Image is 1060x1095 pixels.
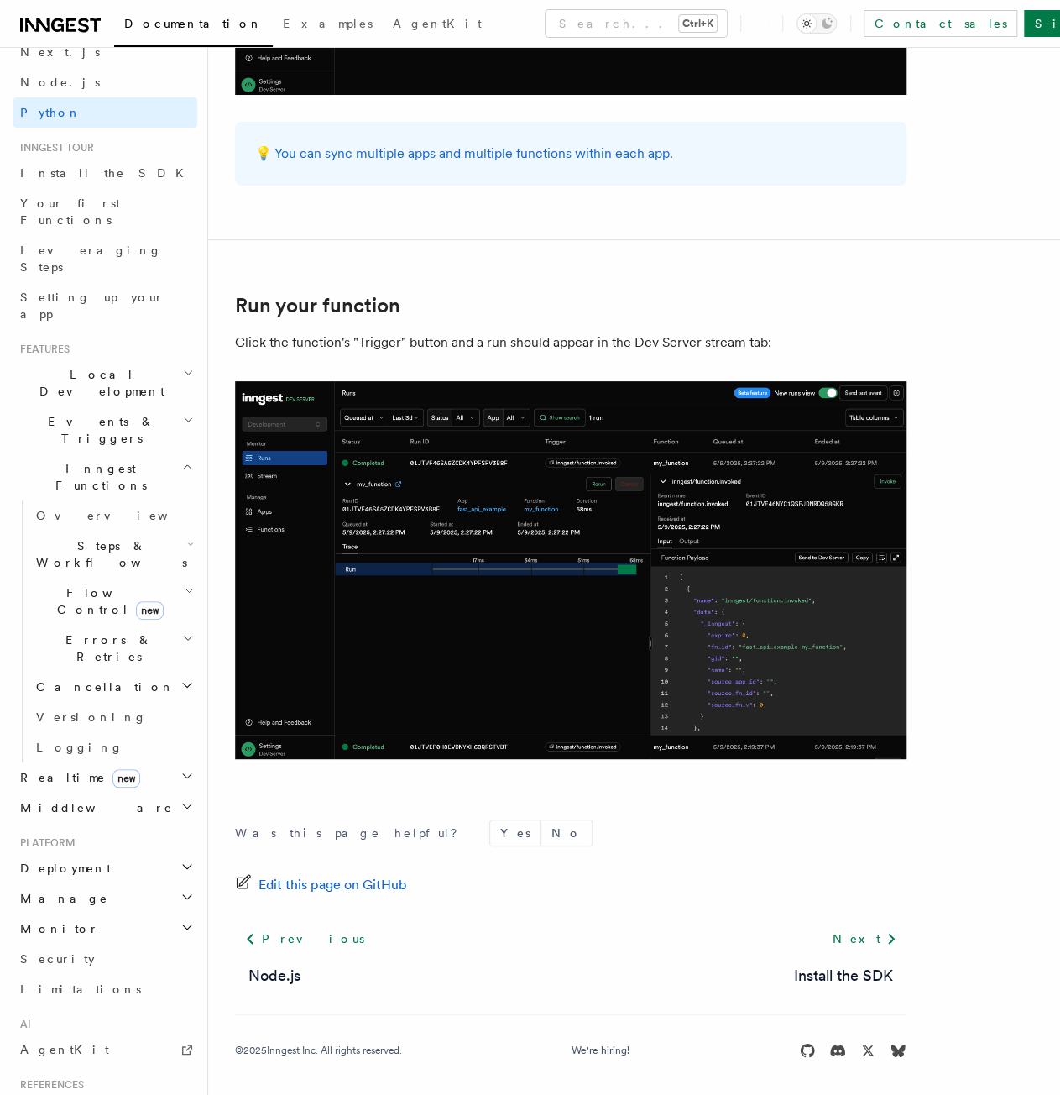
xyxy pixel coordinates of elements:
span: Next.js [20,45,100,59]
span: Events & Triggers [13,413,183,447]
button: Toggle dark mode [796,13,837,34]
span: Flow Control [29,584,185,618]
span: AgentKit [393,17,482,30]
a: Install the SDK [794,964,893,988]
a: Leveraging Steps [13,235,197,282]
span: Documentation [124,17,263,30]
span: Middleware [13,799,173,816]
span: Steps & Workflows [29,537,187,571]
button: Flow Controlnew [29,578,197,625]
a: Versioning [29,702,197,732]
button: Monitor [13,914,197,944]
span: new [136,601,164,620]
span: Deployment [13,860,111,877]
a: Previous [235,924,373,954]
button: No [541,820,592,846]
span: AI [13,1018,31,1031]
span: Examples [283,17,373,30]
span: Versioning [36,710,147,724]
a: Limitations [13,974,197,1004]
span: Node.js [20,76,100,89]
span: AgentKit [20,1043,109,1056]
a: AgentKit [13,1035,197,1065]
img: quick-start-run.png [235,381,906,759]
span: Your first Functions [20,196,120,227]
a: Install the SDK [13,158,197,188]
span: Cancellation [29,678,175,695]
kbd: Ctrl+K [679,15,717,32]
div: © 2025 Inngest Inc. All rights reserved. [235,1044,402,1057]
a: Setting up your app [13,282,197,329]
a: Next [822,924,906,954]
a: Your first Functions [13,188,197,235]
a: Next.js [13,37,197,67]
a: Security [13,944,197,974]
button: Yes [490,820,540,846]
a: Contact sales [864,10,1017,37]
p: 💡 You can sync multiple apps and multiple functions within each app. [255,142,886,165]
span: Overview [36,509,209,522]
span: Realtime [13,769,140,786]
a: Python [13,97,197,128]
button: Errors & Retries [29,625,197,672]
button: Inngest Functions [13,453,197,500]
span: Local Development [13,366,183,400]
span: Install the SDK [20,166,194,180]
span: Manage [13,890,108,907]
button: Realtimenew [13,762,197,793]
a: AgentKit [383,5,492,45]
a: Overview [29,500,197,531]
span: Limitations [20,982,141,996]
span: Edit this page on GitHub [258,873,407,897]
span: Inngest tour [13,141,94,155]
span: Logging [36,741,123,754]
a: Edit this page on GitHub [235,873,407,897]
button: Middleware [13,793,197,823]
span: Features [13,343,70,356]
a: Node.js [13,67,197,97]
button: Manage [13,883,197,914]
a: Examples [273,5,383,45]
span: Errors & Retries [29,631,182,665]
span: Python [20,106,81,119]
a: Logging [29,732,197,762]
span: Platform [13,836,76,850]
span: Leveraging Steps [20,244,162,274]
button: Search...Ctrl+K [546,10,727,37]
a: Run your function [235,294,400,317]
span: Setting up your app [20,291,164,321]
a: Documentation [114,5,273,47]
span: new [112,769,140,788]
span: Monitor [13,920,99,937]
button: Steps & Workflows [29,531,197,578]
a: We're hiring! [572,1044,629,1057]
div: Inngest Functions [13,500,197,762]
button: Deployment [13,853,197,883]
span: References [13,1078,84,1092]
button: Cancellation [29,672,197,702]
span: Security [20,952,95,966]
button: Local Development [13,359,197,406]
button: Events & Triggers [13,406,197,453]
p: Click the function's "Trigger" button and a run should appear in the Dev Server stream tab: [235,331,906,354]
a: Node.js [248,964,300,988]
p: Was this page helpful? [235,825,469,841]
span: Inngest Functions [13,460,181,494]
